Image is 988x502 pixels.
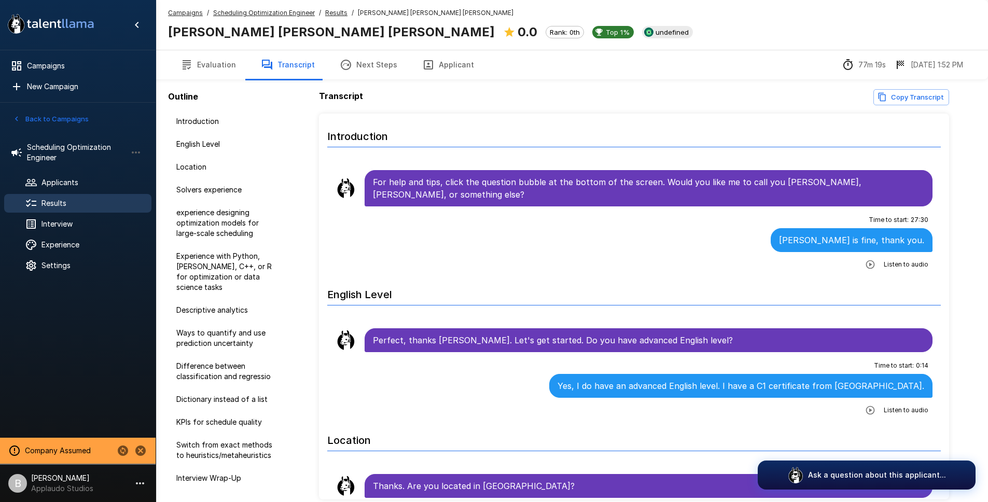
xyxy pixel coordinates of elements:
[168,357,288,386] div: Difference between classification and regressio
[808,470,946,480] p: Ask a question about this applicant...
[336,330,356,351] img: llama_clean.png
[176,305,280,315] span: Descriptive analytics
[410,50,486,79] button: Applicant
[168,9,203,17] u: Campaigns
[176,417,280,427] span: KPIs for schedule quality
[336,178,356,199] img: llama_clean.png
[248,50,327,79] button: Transcript
[373,480,925,492] p: Thanks. Are you located in [GEOGRAPHIC_DATA]?
[327,50,410,79] button: Next Steps
[168,180,288,199] div: Solvers experience
[213,9,315,17] u: Scheduling Optimization Engineer
[644,27,653,37] img: smartrecruiters_logo.jpeg
[176,440,280,461] span: Switch from exact methods to heuristics/metaheuristics
[642,26,693,38] div: View profile in SmartRecruiters
[176,207,280,239] span: experience designing optimization models for large-scale scheduling
[168,436,288,465] div: Switch from exact methods to heuristics/metaheuristics
[168,390,288,409] div: Dictionary instead of a list
[602,28,634,36] span: Top 1%
[518,24,537,39] b: 0.0
[176,361,280,382] span: Difference between classification and regressio
[373,334,925,346] p: Perfect, thanks [PERSON_NAME]. Let's get started. Do you have advanced English level?
[176,473,280,483] span: Interview Wrap-Up
[168,247,288,297] div: Experience with Python, [PERSON_NAME], C++, or R for optimization or data science tasks
[327,278,941,305] h6: English Level
[787,467,804,483] img: logo_glasses@2x.png
[869,215,909,225] span: Time to start :
[894,59,963,71] div: The date and time when the interview was completed
[874,360,914,371] span: Time to start :
[779,234,924,246] p: [PERSON_NAME] is fine, thank you.
[352,8,354,18] span: /
[558,380,924,392] p: Yes, I do have an advanced English level. I have a C1 certificate from [GEOGRAPHIC_DATA].
[176,394,280,405] span: Dictionary instead of a list
[168,324,288,353] div: Ways to quantify and use prediction uncertainty
[911,215,928,225] span: 27 : 30
[546,28,583,36] span: Rank: 0th
[319,91,363,101] b: Transcript
[168,135,288,154] div: English Level
[651,28,693,36] span: undefined
[168,413,288,431] div: KPIs for schedule quality
[168,469,288,487] div: Interview Wrap-Up
[884,259,928,270] span: Listen to audio
[207,8,209,18] span: /
[884,405,928,415] span: Listen to audio
[336,476,356,496] img: llama_clean.png
[327,120,941,147] h6: Introduction
[176,162,280,172] span: Location
[325,9,347,17] u: Results
[319,8,321,18] span: /
[176,251,280,292] span: Experience with Python, [PERSON_NAME], C++, or R for optimization or data science tasks
[168,112,288,131] div: Introduction
[168,301,288,319] div: Descriptive analytics
[168,50,248,79] button: Evaluation
[358,8,513,18] span: [PERSON_NAME] [PERSON_NAME] [PERSON_NAME]
[168,203,288,243] div: experience designing optimization models for large-scale scheduling
[176,185,280,195] span: Solvers experience
[858,60,886,70] p: 77m 19s
[373,176,925,201] p: For help and tips, click the question bubble at the bottom of the screen. Would you like me to ca...
[168,158,288,176] div: Location
[873,89,949,105] button: Copy transcript
[842,59,886,71] div: The time between starting and completing the interview
[168,91,198,102] b: Outline
[327,424,941,451] h6: Location
[758,461,976,490] button: Ask a question about this applicant...
[176,116,280,127] span: Introduction
[176,328,280,348] span: Ways to quantify and use prediction uncertainty
[916,360,928,371] span: 0 : 14
[176,139,280,149] span: English Level
[168,24,495,39] b: [PERSON_NAME] [PERSON_NAME] [PERSON_NAME]
[911,60,963,70] p: [DATE] 1:52 PM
